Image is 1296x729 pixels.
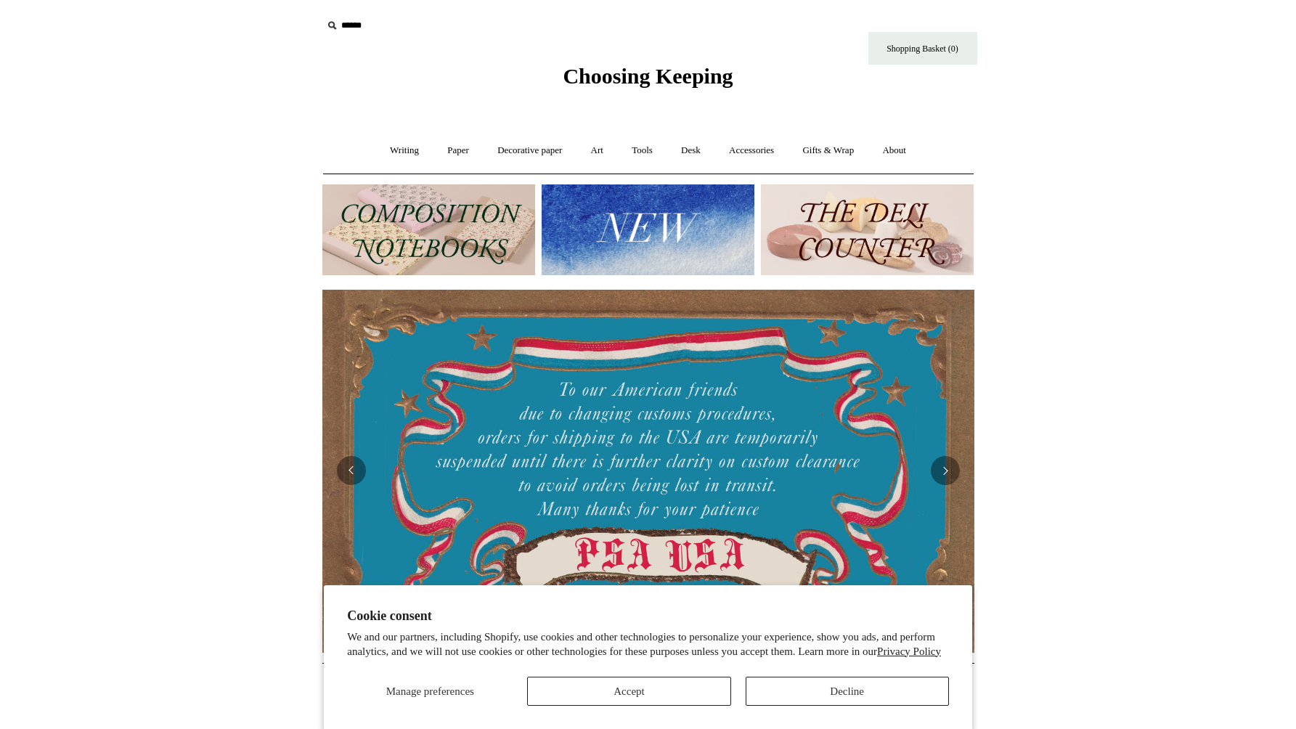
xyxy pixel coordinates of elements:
a: Decorative paper [484,131,575,170]
button: Manage preferences [347,677,513,706]
a: Desk [668,131,714,170]
a: Writing [377,131,432,170]
span: Choosing Keeping [563,64,733,88]
a: Art [578,131,616,170]
button: Previous [337,456,366,485]
a: Privacy Policy [877,645,941,657]
img: New.jpg__PID:f73bdf93-380a-4a35-bcfe-7823039498e1 [542,184,754,275]
span: Manage preferences [386,685,474,697]
button: Next [931,456,960,485]
img: USA PSA .jpg__PID:33428022-6587-48b7-8b57-d7eefc91f15a [322,290,974,653]
a: Paper [434,131,482,170]
img: The Deli Counter [761,184,974,275]
a: Gifts & Wrap [789,131,867,170]
a: Choosing Keeping [563,76,733,86]
button: Accept [527,677,730,706]
a: Accessories [716,131,787,170]
a: About [869,131,919,170]
p: We and our partners, including Shopify, use cookies and other technologies to personalize your ex... [347,630,949,659]
h2: Cookie consent [347,608,949,624]
a: Shopping Basket (0) [868,32,977,65]
img: 202302 Composition ledgers.jpg__PID:69722ee6-fa44-49dd-a067-31375e5d54ec [322,184,535,275]
a: Tools [619,131,666,170]
button: Decline [746,677,949,706]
